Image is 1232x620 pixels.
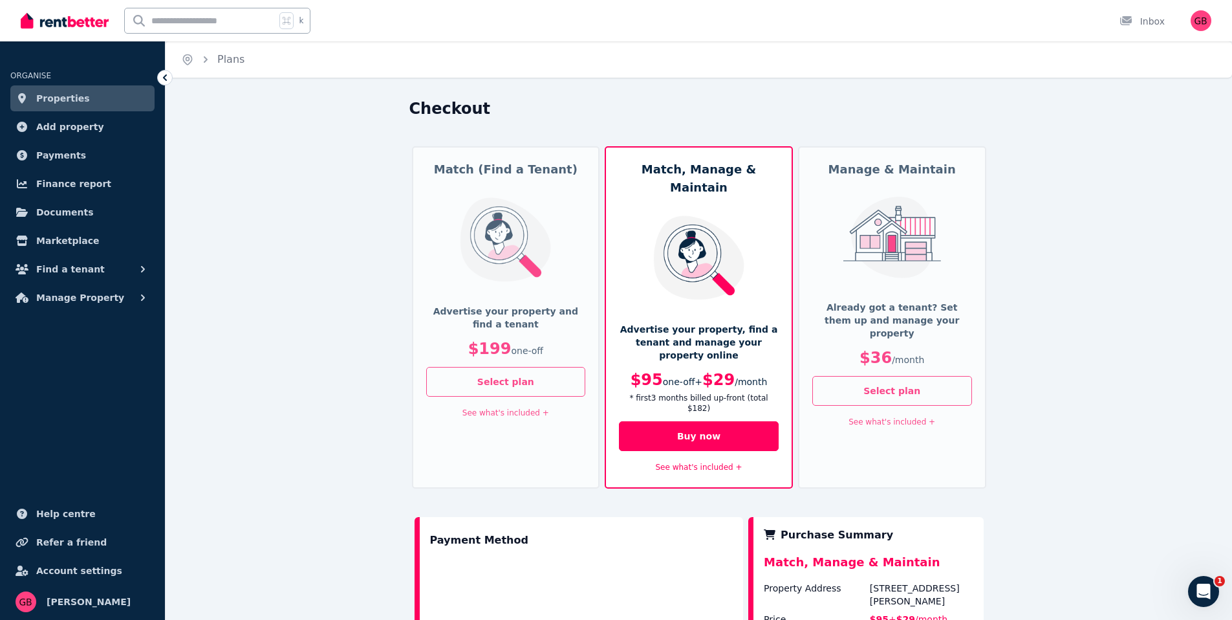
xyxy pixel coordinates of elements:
[764,527,973,543] div: Purchase Summary
[166,41,260,78] nav: Breadcrumb
[631,371,663,389] span: $95
[511,346,543,356] span: one-off
[812,301,972,340] p: Already got a tenant? Set them up and manage your property
[10,114,155,140] a: Add property
[848,417,935,426] a: See what's included +
[663,377,695,387] span: one-off
[36,563,122,579] span: Account settings
[462,408,549,417] a: See what's included +
[10,228,155,254] a: Marketplace
[10,501,155,527] a: Help centre
[812,376,972,406] button: Select plan
[695,377,702,387] span: +
[656,463,742,472] a: See what's included +
[36,535,107,550] span: Refer a friend
[735,377,767,387] span: / month
[36,290,124,305] span: Manage Property
[36,176,111,192] span: Finance report
[619,161,779,197] h5: Match, Manage & Maintain
[892,355,924,365] span: / month
[10,529,155,555] a: Refer a friend
[10,285,155,311] button: Manage Property
[619,393,779,414] p: * first 3 month s billed up-front (total $182 )
[10,71,51,80] span: ORGANISE
[36,506,96,522] span: Help centre
[430,527,528,553] div: Payment Method
[870,582,973,608] div: [STREET_ADDRESS][PERSON_NAME]
[702,371,735,389] span: $29
[217,53,244,65] a: Plans
[16,592,36,612] img: Georga Brown
[10,85,155,111] a: Properties
[1215,576,1225,586] span: 1
[409,98,491,119] h1: Checkout
[21,11,109,30] img: RentBetter
[426,305,586,331] p: Advertise your property and find a tenant
[839,197,946,278] img: Manage & Maintain
[36,148,86,163] span: Payments
[468,340,512,358] span: $199
[619,323,779,362] p: Advertise your property, find a tenant and manage your property online
[10,142,155,168] a: Payments
[10,256,155,282] button: Find a tenant
[10,199,155,225] a: Documents
[426,367,586,397] button: Select plan
[764,553,973,582] div: Match, Manage & Maintain
[1188,576,1219,607] iframe: Intercom live chat
[36,233,99,249] span: Marketplace
[859,349,892,367] span: $36
[36,261,105,277] span: Find a tenant
[10,558,155,584] a: Account settings
[47,594,131,610] span: [PERSON_NAME]
[36,205,94,220] span: Documents
[812,161,972,179] h5: Manage & Maintain
[619,421,779,451] button: Buy now
[36,91,90,106] span: Properties
[1191,10,1211,31] img: Georga Brown
[645,215,752,300] img: Match, Manage & Maintain
[1119,15,1165,28] div: Inbox
[10,171,155,197] a: Finance report
[764,582,867,608] div: Property Address
[299,16,303,26] span: k
[426,161,586,179] h5: Match (Find a Tenant)
[452,197,559,282] img: Match (Find a Tenant)
[36,119,104,135] span: Add property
